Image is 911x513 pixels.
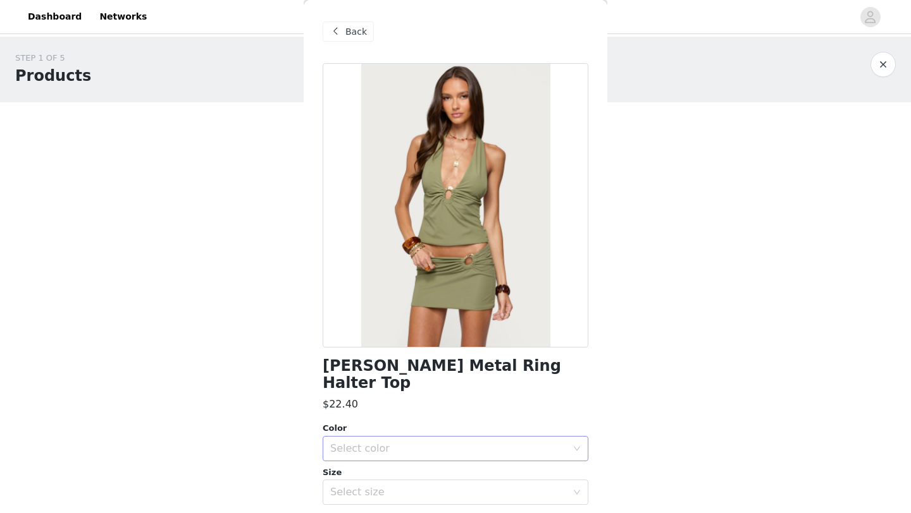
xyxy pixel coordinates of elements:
h1: Products [15,64,91,87]
div: Color [323,422,588,435]
div: avatar [864,7,876,27]
h1: [PERSON_NAME] Metal Ring Halter Top [323,358,588,392]
div: Select size [330,486,567,498]
a: Dashboard [20,3,89,31]
span: Back [345,25,367,39]
div: Select color [330,442,567,455]
i: icon: down [573,488,581,497]
a: Networks [92,3,154,31]
h3: $22.40 [323,397,358,412]
i: icon: down [573,445,581,454]
div: Size [323,466,588,479]
div: STEP 1 OF 5 [15,52,91,64]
